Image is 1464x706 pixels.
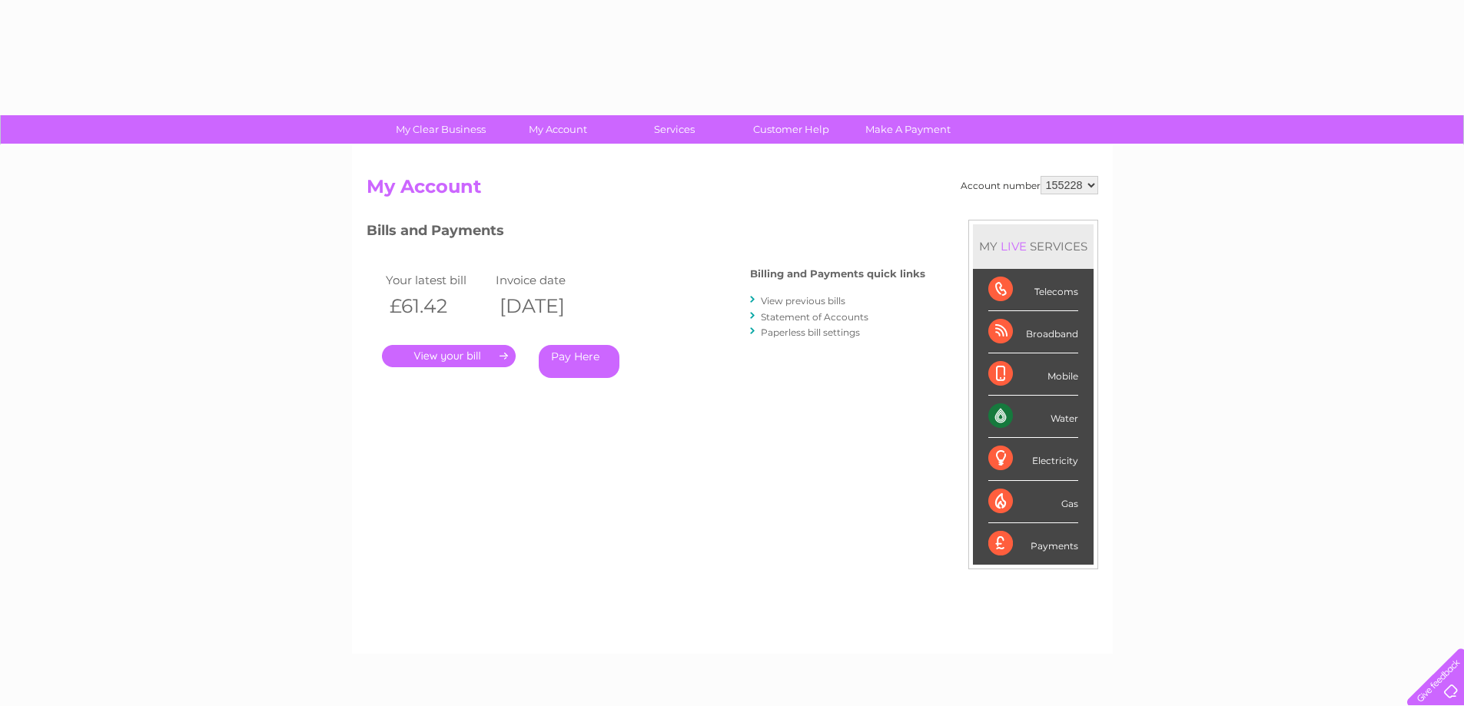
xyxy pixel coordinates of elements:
th: [DATE] [492,290,603,322]
a: . [382,345,516,367]
a: Services [611,115,738,144]
td: Invoice date [492,270,603,290]
a: My Account [494,115,621,144]
a: Paperless bill settings [761,326,860,338]
div: MY SERVICES [973,224,1094,268]
a: Make A Payment [845,115,971,144]
a: Pay Here [539,345,619,378]
a: View previous bills [761,295,845,307]
h4: Billing and Payments quick links [750,268,925,280]
div: Water [988,396,1078,438]
a: Statement of Accounts [761,311,868,323]
div: Electricity [988,438,1078,480]
div: Gas [988,481,1078,523]
div: Account number [961,176,1098,194]
h3: Bills and Payments [367,220,925,247]
div: Broadband [988,311,1078,353]
div: LIVE [998,239,1030,254]
div: Telecoms [988,269,1078,311]
div: Payments [988,523,1078,565]
h2: My Account [367,176,1098,205]
div: Mobile [988,353,1078,396]
td: Your latest bill [382,270,493,290]
th: £61.42 [382,290,493,322]
a: My Clear Business [377,115,504,144]
a: Customer Help [728,115,855,144]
